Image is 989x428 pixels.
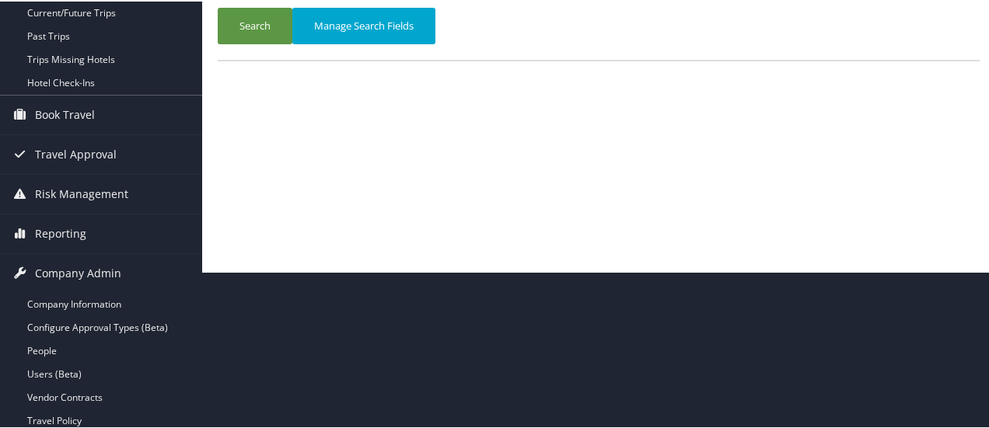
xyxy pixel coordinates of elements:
button: Search [218,6,292,43]
span: Reporting [35,213,86,252]
button: Manage Search Fields [292,6,435,43]
span: Risk Management [35,173,128,212]
span: Book Travel [35,94,95,133]
span: Company Admin [35,252,121,291]
span: Travel Approval [35,134,117,172]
